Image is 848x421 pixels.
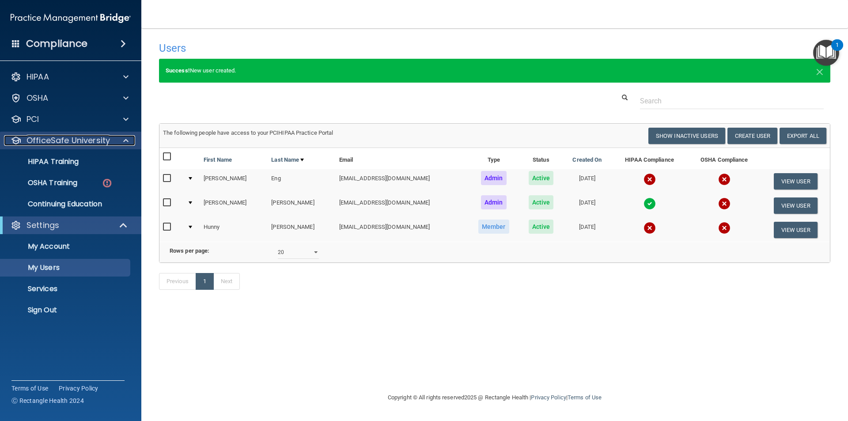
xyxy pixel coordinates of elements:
[333,383,656,412] div: Copyright © All rights reserved 2025 @ Rectangle Health | |
[644,197,656,210] img: tick.e7d51cea.svg
[727,128,777,144] button: Create User
[529,195,554,209] span: Active
[102,178,113,189] img: danger-circle.6113f641.png
[196,273,214,290] a: 1
[568,394,602,401] a: Terms of Use
[774,222,818,238] button: View User
[336,169,468,193] td: [EMAIL_ADDRESS][DOMAIN_NAME]
[268,169,335,193] td: Eng
[11,396,84,405] span: Ⓒ Rectangle Health 2024
[644,173,656,186] img: cross.ca9f0e7f.svg
[6,263,126,272] p: My Users
[200,218,268,242] td: Hunny
[6,157,79,166] p: HIPAA Training
[170,247,209,254] b: Rows per page:
[816,62,824,80] span: ×
[648,128,725,144] button: Show Inactive Users
[572,155,602,165] a: Created On
[6,200,126,209] p: Continuing Education
[640,93,824,109] input: Search
[718,197,731,210] img: cross.ca9f0e7f.svg
[336,193,468,218] td: [EMAIL_ADDRESS][DOMAIN_NAME]
[6,178,77,187] p: OSHA Training
[780,128,826,144] a: Export All
[271,155,304,165] a: Last Name
[6,284,126,293] p: Services
[11,384,48,393] a: Terms of Use
[11,220,128,231] a: Settings
[563,169,612,193] td: [DATE]
[11,93,129,103] a: OSHA
[687,148,761,169] th: OSHA Compliance
[163,129,333,136] span: The following people have access to your PCIHIPAA Practice Portal
[11,9,131,27] img: PMB logo
[468,148,519,169] th: Type
[200,193,268,218] td: [PERSON_NAME]
[718,222,731,234] img: cross.ca9f0e7f.svg
[718,173,731,186] img: cross.ca9f0e7f.svg
[268,218,335,242] td: [PERSON_NAME]
[813,40,839,66] button: Open Resource Center, 1 new notification
[59,384,98,393] a: Privacy Policy
[26,72,49,82] p: HIPAA
[478,220,509,234] span: Member
[336,148,468,169] th: Email
[563,218,612,242] td: [DATE]
[816,65,824,76] button: Close
[26,93,49,103] p: OSHA
[519,148,563,169] th: Status
[644,222,656,234] img: cross.ca9f0e7f.svg
[166,67,190,74] strong: Success!
[612,148,687,169] th: HIPAA Compliance
[159,273,196,290] a: Previous
[26,114,39,125] p: PCI
[481,195,507,209] span: Admin
[336,218,468,242] td: [EMAIL_ADDRESS][DOMAIN_NAME]
[26,220,59,231] p: Settings
[200,169,268,193] td: [PERSON_NAME]
[213,273,240,290] a: Next
[529,171,554,185] span: Active
[563,193,612,218] td: [DATE]
[159,59,830,83] div: New user created.
[159,42,545,54] h4: Users
[268,193,335,218] td: [PERSON_NAME]
[11,114,129,125] a: PCI
[836,45,839,57] div: 1
[6,306,126,315] p: Sign Out
[531,394,566,401] a: Privacy Policy
[529,220,554,234] span: Active
[204,155,232,165] a: First Name
[481,171,507,185] span: Admin
[774,173,818,190] button: View User
[6,242,126,251] p: My Account
[26,38,87,50] h4: Compliance
[11,72,129,82] a: HIPAA
[26,135,110,146] p: OfficeSafe University
[11,135,129,146] a: OfficeSafe University
[774,197,818,214] button: View User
